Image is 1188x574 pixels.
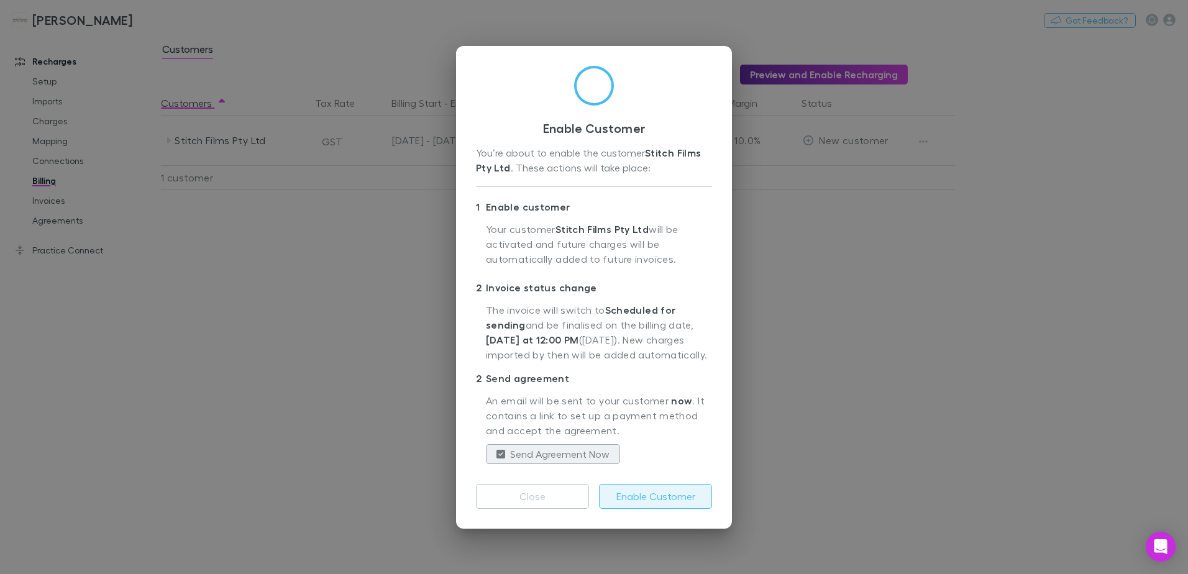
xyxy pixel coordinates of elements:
[476,147,704,174] strong: Stitch Films Pty Ltd
[510,447,610,462] label: Send Agreement Now
[486,334,579,346] strong: [DATE] at 12:00 PM
[486,222,712,273] p: Your customer will be activated and future charges will be automatically added to future invoices.
[486,304,675,331] strong: Scheduled for sending
[476,371,486,386] div: 2
[476,121,712,135] h3: Enable Customer
[476,145,712,176] div: You’re about to enable the customer . These actions will take place:
[476,368,712,388] p: Send agreement
[486,393,712,439] p: An email will be sent to your customer . It contains a link to set up a payment method and accept...
[555,223,649,235] strong: Stitch Films Pty Ltd
[476,280,486,295] div: 2
[1146,532,1176,562] div: Open Intercom Messenger
[476,197,712,217] p: Enable customer
[486,303,712,363] p: The invoice will switch to and be finalised on the billing date, ([DATE]) . New charges imported ...
[476,278,712,298] p: Invoice status change
[671,394,692,407] strong: now
[476,484,589,509] button: Close
[476,199,486,214] div: 1
[486,444,620,464] button: Send Agreement Now
[599,484,712,509] button: Enable Customer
